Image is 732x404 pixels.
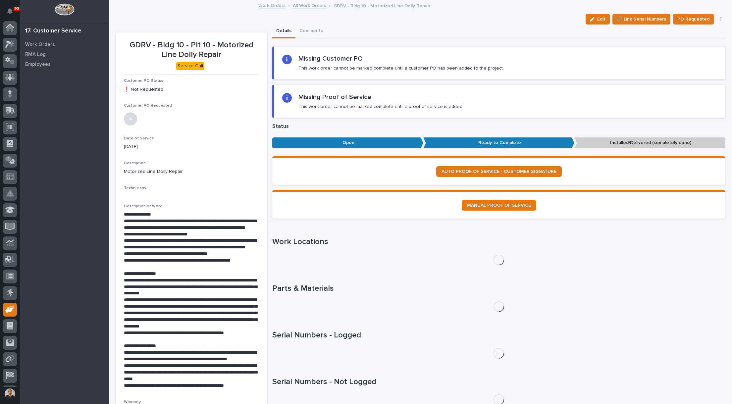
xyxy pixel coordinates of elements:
button: 🔗 Link Serial Numbers [612,14,670,25]
span: Technicians [124,186,146,190]
span: Date of Service [124,136,154,140]
button: Comments [295,25,327,38]
p: ❗ Not Requested [124,86,259,93]
button: Details [272,25,295,38]
p: Ready to Complete [423,137,574,148]
p: Installed/Delivered (completely done) [574,137,725,148]
span: 🔗 Link Serial Numbers [617,15,666,23]
a: Work Orders [258,1,286,9]
h1: Work Locations [272,237,725,247]
div: Notifications90 [8,8,17,19]
p: This work order cannot be marked complete until a proof of service is added. [298,104,463,110]
a: All Work Orders [293,1,326,9]
p: Motorized Line Dolly Repair [124,168,259,175]
a: RMA Log [20,49,109,59]
div: 17. Customer Service [25,27,81,35]
p: RMA Log [25,52,46,58]
span: MANUAL PROOF OF SERVICE [467,203,531,208]
p: Work Orders [25,42,55,48]
button: Edit [586,14,610,25]
a: AUTO PROOF OF SERVICE - CUSTOMER SIGNATURE [436,166,562,177]
p: This work order cannot be marked complete until a customer PO has been added to the project. [298,65,504,71]
h1: Serial Numbers - Not Logged [272,377,725,387]
p: Employees [25,62,51,68]
h2: Missing Proof of Service [298,93,371,101]
button: PO Requested [673,14,714,25]
span: Customer PO Status [124,79,163,83]
span: Description [124,161,146,165]
span: Customer PO Requested [124,104,172,108]
span: AUTO PROOF OF SERVICE - CUSTOMER SIGNATURE [442,169,556,174]
h1: Serial Numbers - Logged [272,330,725,340]
a: MANUAL PROOF OF SERVICE [462,200,536,211]
h1: Parts & Materials [272,284,725,293]
p: Status [272,123,725,129]
h2: Missing Customer PO [298,55,363,63]
p: GDRV - Bldg 10 - Motorized Line Dolly Repair [334,2,430,9]
button: Notifications [3,4,17,18]
img: Workspace Logo [55,3,74,16]
p: [DATE] [124,143,259,150]
a: Work Orders [20,39,109,49]
div: Service Call [176,62,204,70]
span: PO Requested [677,15,709,23]
span: Warranty [124,400,141,404]
button: users-avatar [3,387,17,401]
a: Employees [20,59,109,69]
p: GDRV - Bldg 10 - Plt 10 - Motorized Line Dolly Repair [124,40,259,60]
p: 90 [15,6,19,11]
span: Description of Work [124,204,162,208]
p: Open [272,137,423,148]
span: Edit [597,16,605,22]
